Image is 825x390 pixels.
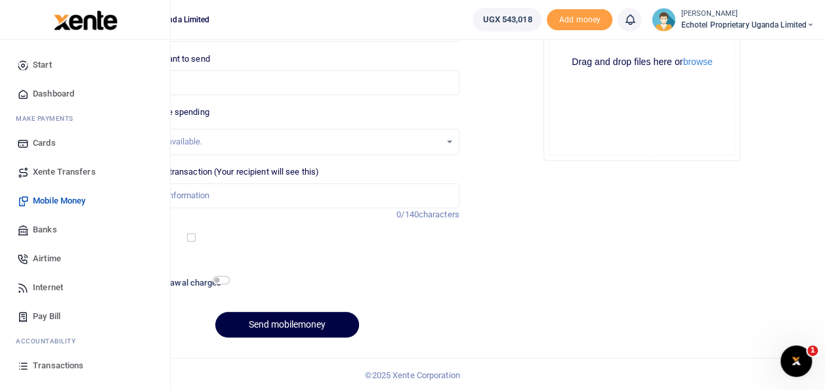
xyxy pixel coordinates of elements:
[11,158,159,186] a: Xente Transfers
[683,57,712,66] button: browse
[419,209,459,219] span: characters
[11,273,159,302] a: Internet
[215,312,359,337] button: Send mobilemoney
[11,244,159,273] a: Airtime
[652,8,814,32] a: profile-user [PERSON_NAME] Echotel Proprietary Uganda Limited
[482,13,532,26] span: UGX 543,018
[652,8,675,32] img: profile-user
[33,58,52,72] span: Start
[114,70,459,95] input: UGX
[33,359,83,372] span: Transactions
[26,336,75,346] span: countability
[11,351,159,380] a: Transactions
[33,252,61,265] span: Airtime
[473,8,541,32] a: UGX 543,018
[54,11,117,30] img: logo-large
[11,79,159,108] a: Dashboard
[22,114,74,123] span: ake Payments
[547,9,612,31] span: Add money
[467,8,547,32] li: Wallet ballance
[780,345,812,377] iframe: Intercom live chat
[547,9,612,31] li: Toup your wallet
[53,14,117,24] a: logo-small logo-large logo-large
[33,165,96,179] span: Xente Transfers
[33,223,57,236] span: Banks
[11,331,159,351] li: Ac
[549,56,734,68] div: Drag and drop files here or
[124,135,440,148] div: No options available.
[33,310,60,323] span: Pay Bill
[11,186,159,215] a: Mobile Money
[547,14,612,24] a: Add money
[681,9,814,20] small: [PERSON_NAME]
[11,215,159,244] a: Banks
[33,87,74,100] span: Dashboard
[11,302,159,331] a: Pay Bill
[681,19,814,31] span: Echotel Proprietary Uganda Limited
[11,51,159,79] a: Start
[114,165,319,179] label: Memo for this transaction (Your recipient will see this)
[33,137,56,150] span: Cards
[114,183,459,208] input: Enter extra information
[807,345,818,356] span: 1
[33,194,85,207] span: Mobile Money
[11,129,159,158] a: Cards
[11,108,159,129] li: M
[33,281,63,294] span: Internet
[396,209,419,219] span: 0/140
